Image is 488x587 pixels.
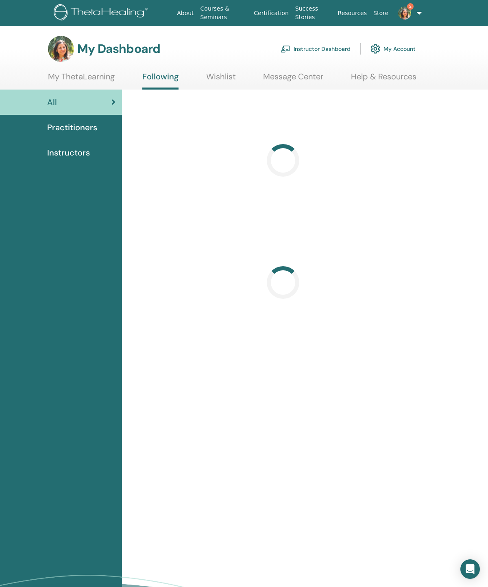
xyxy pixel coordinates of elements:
[48,72,115,88] a: My ThetaLearning
[370,42,380,56] img: cog.svg
[398,7,411,20] img: default.jpg
[460,559,480,579] div: Open Intercom Messenger
[335,6,370,21] a: Resources
[407,3,414,10] span: 2
[174,6,197,21] a: About
[292,1,335,25] a: Success Stories
[206,72,236,88] a: Wishlist
[251,6,292,21] a: Certification
[47,121,97,134] span: Practitioners
[197,1,251,25] a: Courses & Seminars
[281,45,290,53] img: chalkboard-teacher.svg
[263,72,323,88] a: Message Center
[142,72,179,90] a: Following
[47,147,90,159] span: Instructors
[47,96,57,108] span: All
[48,36,74,62] img: default.jpg
[281,40,351,58] a: Instructor Dashboard
[54,4,151,22] img: logo.png
[370,40,416,58] a: My Account
[351,72,416,88] a: Help & Resources
[370,6,392,21] a: Store
[77,42,160,56] h3: My Dashboard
